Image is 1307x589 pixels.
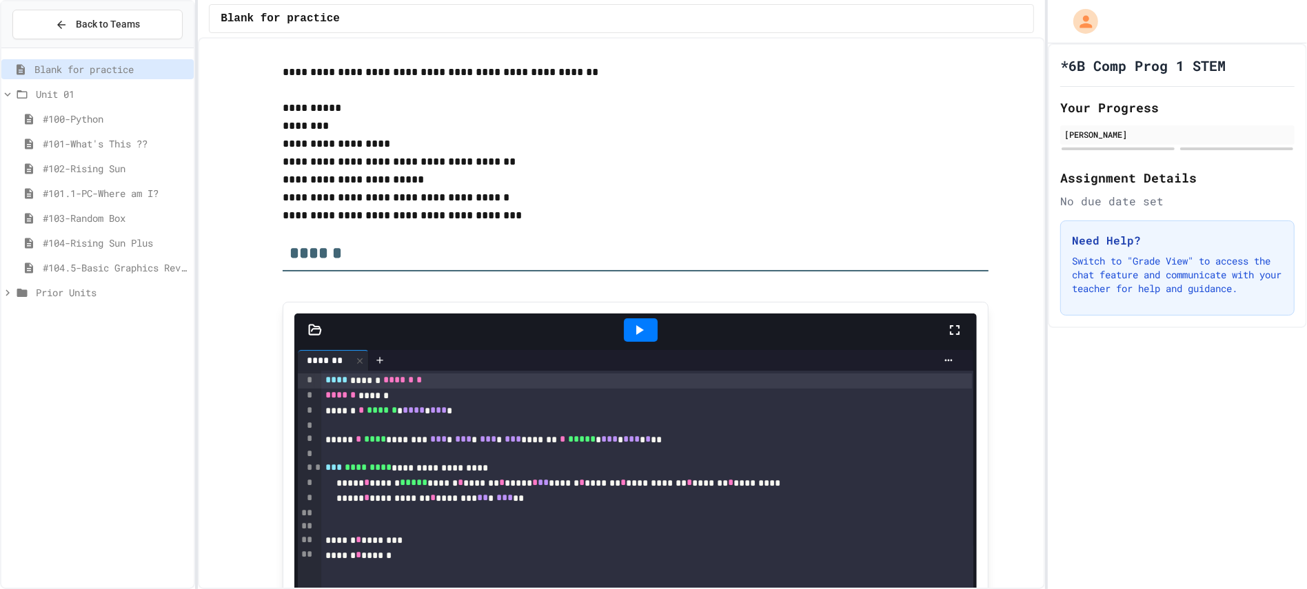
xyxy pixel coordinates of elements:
div: [PERSON_NAME] [1064,128,1290,141]
span: #101.1-PC-Where am I? [43,186,188,200]
span: #102-Rising Sun [43,161,188,176]
div: No due date set [1060,193,1295,209]
p: Switch to "Grade View" to access the chat feature and communicate with your teacher for help and ... [1072,254,1283,296]
span: #104-Rising Sun Plus [43,236,188,250]
span: #103-Random Box [43,211,188,225]
span: #101-What's This ?? [43,136,188,151]
h2: Your Progress [1060,98,1295,117]
span: #100-Python [43,112,188,126]
span: #104.5-Basic Graphics Review [43,260,188,275]
span: Blank for practice [34,62,188,76]
span: Prior Units [36,285,188,300]
span: Unit 01 [36,87,188,101]
h2: Assignment Details [1060,168,1295,187]
span: Back to Teams [76,17,140,32]
h3: Need Help? [1072,232,1283,249]
button: Back to Teams [12,10,183,39]
div: My Account [1059,6,1102,37]
span: Blank for practice [221,10,340,27]
h1: *6B Comp Prog 1 STEM [1060,56,1226,75]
